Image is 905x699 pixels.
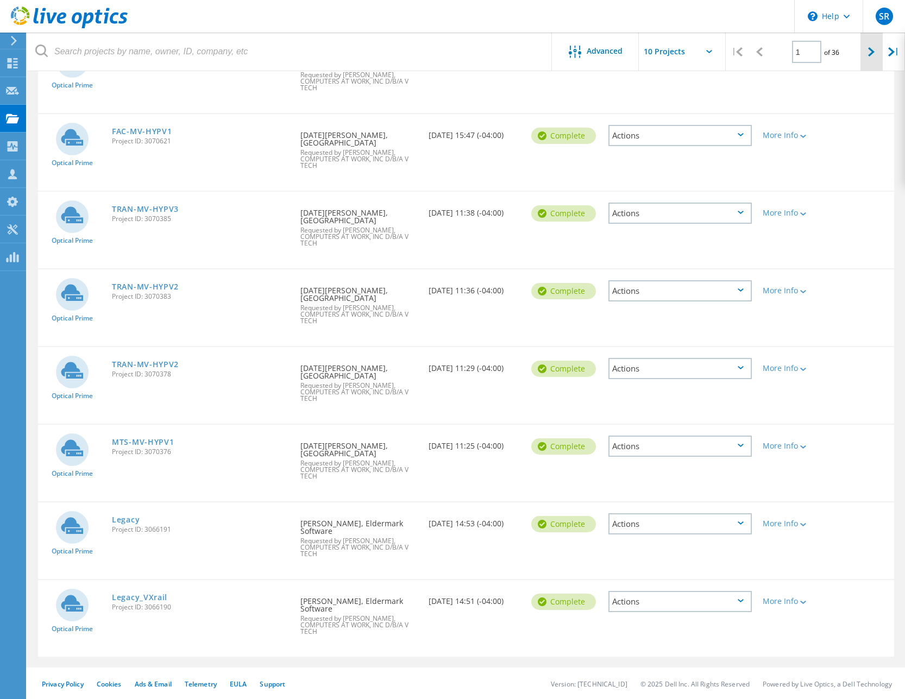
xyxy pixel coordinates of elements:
div: Actions [608,280,752,301]
div: Complete [531,283,596,299]
span: Requested by [PERSON_NAME], COMPUTERS AT WORK, INC D/B/A V TECH [300,227,418,247]
span: Optical Prime [52,237,93,244]
div: [DATE] 14:51 (-04:00) [423,580,526,616]
span: Optical Prime [52,160,93,166]
a: Privacy Policy [42,679,84,689]
div: Actions [608,203,752,224]
div: [DATE][PERSON_NAME], [GEOGRAPHIC_DATA] [295,425,423,490]
div: More Info [763,364,820,372]
div: More Info [763,442,820,450]
span: Requested by [PERSON_NAME], COMPUTERS AT WORK, INC D/B/A V TECH [300,460,418,480]
div: Actions [608,436,752,457]
span: Optical Prime [52,82,93,89]
div: | [726,33,748,71]
div: [DATE] 15:47 (-04:00) [423,114,526,150]
div: [PERSON_NAME], Eldermark Software [295,502,423,568]
div: Actions [608,513,752,534]
span: Optical Prime [52,470,93,477]
div: | [883,33,905,71]
div: More Info [763,131,820,139]
div: [DATE] 14:53 (-04:00) [423,502,526,538]
div: [DATE][PERSON_NAME], [GEOGRAPHIC_DATA] [295,269,423,335]
a: Ads & Email [135,679,172,689]
span: Optical Prime [52,626,93,632]
a: Legacy_VXrail [112,594,167,601]
span: Project ID: 3070383 [112,293,290,300]
span: Optical Prime [52,393,93,399]
a: Cookies [97,679,122,689]
span: Project ID: 3070378 [112,371,290,377]
span: SR [879,12,889,21]
a: FAC-MV-HYPV1 [112,128,172,135]
a: TRAN-MV-HYPV3 [112,205,179,213]
span: of 36 [824,48,839,57]
div: Actions [608,591,752,612]
li: Powered by Live Optics, a Dell Technology [763,679,892,689]
span: Requested by [PERSON_NAME], COMPUTERS AT WORK, INC D/B/A V TECH [300,615,418,635]
div: [DATE][PERSON_NAME], [GEOGRAPHIC_DATA] [295,347,423,413]
li: © 2025 Dell Inc. All Rights Reserved [640,679,750,689]
span: Requested by [PERSON_NAME], COMPUTERS AT WORK, INC D/B/A V TECH [300,538,418,557]
div: [DATE] 11:29 (-04:00) [423,347,526,383]
li: Version: [TECHNICAL_ID] [551,679,627,689]
a: Live Optics Dashboard [11,23,128,30]
span: Project ID: 3070376 [112,449,290,455]
div: [DATE][PERSON_NAME], [GEOGRAPHIC_DATA] [295,192,423,257]
a: TRAN-MV-HYPV2 [112,361,179,368]
div: Complete [531,594,596,610]
span: Requested by [PERSON_NAME], COMPUTERS AT WORK, INC D/B/A V TECH [300,382,418,402]
span: Requested by [PERSON_NAME], COMPUTERS AT WORK, INC D/B/A V TECH [300,149,418,169]
a: TRAN-MV-HYPV2 [112,283,179,291]
div: Actions [608,358,752,379]
div: [DATE] 11:38 (-04:00) [423,192,526,228]
svg: \n [808,11,818,21]
span: Advanced [587,47,623,55]
div: More Info [763,520,820,527]
div: Complete [531,516,596,532]
div: Complete [531,361,596,377]
span: Project ID: 3070621 [112,138,290,144]
a: Legacy [112,516,140,524]
span: Project ID: 3066191 [112,526,290,533]
span: Optical Prime [52,315,93,322]
div: Complete [531,438,596,455]
a: MTS-MV-HYPV1 [112,438,174,446]
a: Support [260,679,285,689]
span: Project ID: 3066190 [112,604,290,610]
input: Search projects by name, owner, ID, company, etc [27,33,552,71]
a: Telemetry [185,679,217,689]
span: Project ID: 3070385 [112,216,290,222]
span: Requested by [PERSON_NAME], COMPUTERS AT WORK, INC D/B/A V TECH [300,305,418,324]
div: Complete [531,128,596,144]
div: [PERSON_NAME], Eldermark Software [295,580,423,646]
div: More Info [763,287,820,294]
div: More Info [763,597,820,605]
span: Optical Prime [52,548,93,555]
div: More Info [763,209,820,217]
span: Requested by [PERSON_NAME], COMPUTERS AT WORK, INC D/B/A V TECH [300,72,418,91]
div: [DATE][PERSON_NAME], [GEOGRAPHIC_DATA] [295,114,423,180]
div: [DATE] 11:25 (-04:00) [423,425,526,461]
a: EULA [230,679,247,689]
div: Actions [608,125,752,146]
div: [DATE] 11:36 (-04:00) [423,269,526,305]
div: Complete [531,205,596,222]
